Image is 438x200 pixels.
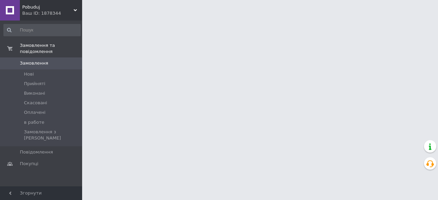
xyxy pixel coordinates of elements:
span: Pobuduj [22,4,74,10]
span: в работе [24,119,44,125]
span: Скасовані [24,100,47,106]
span: Нові [24,71,34,77]
span: Прийняті [24,81,45,87]
span: Замовлення [20,60,48,66]
span: Оплачені [24,109,46,116]
span: Виконані [24,90,45,96]
span: Повідомлення [20,149,53,155]
span: Замовлення та повідомлення [20,42,82,55]
input: Пошук [3,24,81,36]
div: Ваш ID: 1878344 [22,10,82,16]
span: Покупці [20,161,38,167]
span: Замовлення з [PERSON_NAME] [24,129,80,141]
